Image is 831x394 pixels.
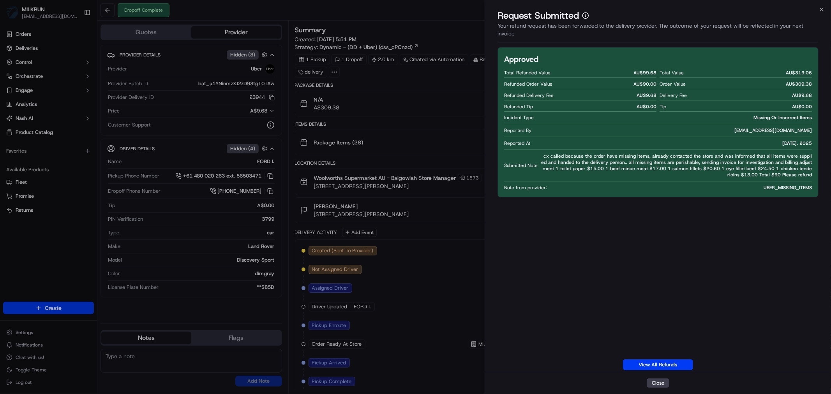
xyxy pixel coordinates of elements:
[498,22,819,42] div: Your refund request has been forwarded to the delivery provider. The outcome of your request will...
[504,81,552,87] span: Refunded Order Value
[633,70,656,76] span: AU$ 99.68
[792,92,812,98] span: AU$ 9.68
[504,162,538,169] span: Submitted Note
[660,81,686,87] span: Order Value
[786,70,812,76] span: AU$ 319.06
[734,127,812,134] span: [EMAIL_ADDRESS][DOMAIN_NAME]
[647,378,669,388] button: Close
[498,9,579,22] p: Request Submitted
[660,92,687,98] span: Delivery Fee
[504,127,531,134] span: Reported By
[541,153,812,178] span: cx called because the order have missing items, already contacted the store and was informed that...
[504,104,533,110] span: Refunded Tip
[782,140,812,146] span: [DATE]. 2025
[660,104,666,110] span: Tip
[504,114,534,121] span: Incident Type
[753,114,812,121] span: Missing Or Incorrect Items
[792,104,812,110] span: AU$ 0.00
[764,185,812,191] span: UBER_MISSING_ITEMS
[660,70,684,76] span: Total Value
[504,185,547,191] span: Note from provider:
[504,54,538,65] h2: Approved
[633,81,656,87] span: AU$ 90.00
[504,70,550,76] span: Total Refunded Value
[623,359,693,370] a: View All Refunds
[637,92,656,98] span: AU$ 9.68
[504,140,530,146] span: Reported At
[637,104,656,110] span: AU$ 0.00
[504,92,554,98] span: Refunded Delivery Fee
[786,81,812,87] span: AU$ 309.38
